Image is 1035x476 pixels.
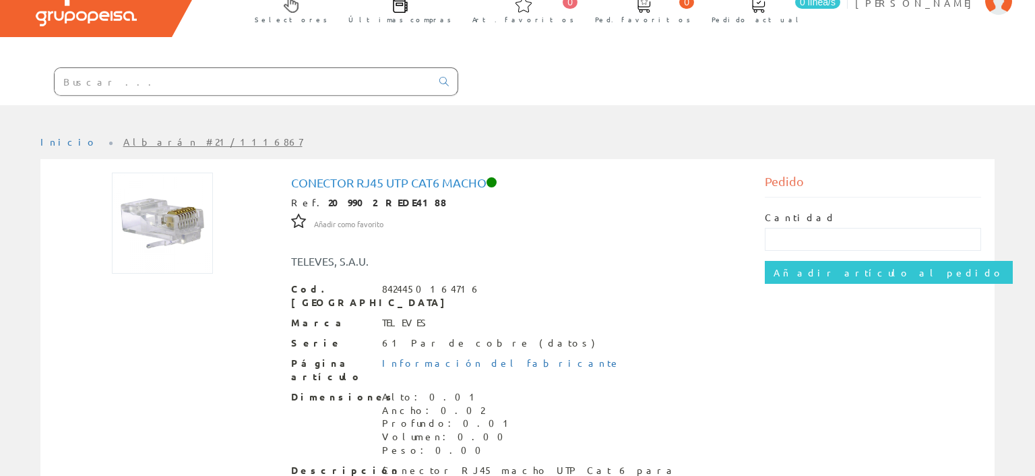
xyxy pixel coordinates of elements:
[382,316,433,330] div: TELEVES
[712,13,803,26] span: Pedido actual
[765,173,982,198] div: Pedido
[123,136,303,148] a: Albarán #21/1116867
[382,282,481,296] div: 8424450164716
[291,390,372,404] span: Dimensiones
[382,357,621,369] a: Información del fabricante
[291,316,372,330] span: Marca
[291,196,745,210] div: Ref.
[291,176,745,189] h1: Conector Rj45 Utp Cat6 Macho
[55,68,431,95] input: Buscar ...
[382,404,514,417] div: Ancho: 0.02
[255,13,327,26] span: Selectores
[472,13,574,26] span: Art. favoritos
[291,357,372,384] span: Página artículo
[382,336,595,350] div: 61 Par de cobre (datos)
[314,219,383,230] span: Añadir como favorito
[291,282,372,309] span: Cod. [GEOGRAPHIC_DATA]
[382,444,514,457] div: Peso: 0.00
[595,13,691,26] span: Ped. favoritos
[765,211,836,225] label: Cantidad
[382,417,514,430] div: Profundo: 0.01
[328,196,447,208] strong: 209902 REDE4188
[765,261,1013,284] input: Añadir artículo al pedido
[281,254,557,269] div: TELEVES, S.A.U.
[382,430,514,444] div: Volumen: 0.00
[112,173,213,274] img: Foto artículo Conector Rj45 Utp Cat6 Macho (150x150)
[40,136,98,148] a: Inicio
[314,217,383,229] a: Añadir como favorito
[291,336,372,350] span: Serie
[348,13,451,26] span: Últimas compras
[382,390,514,404] div: Alto: 0.01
